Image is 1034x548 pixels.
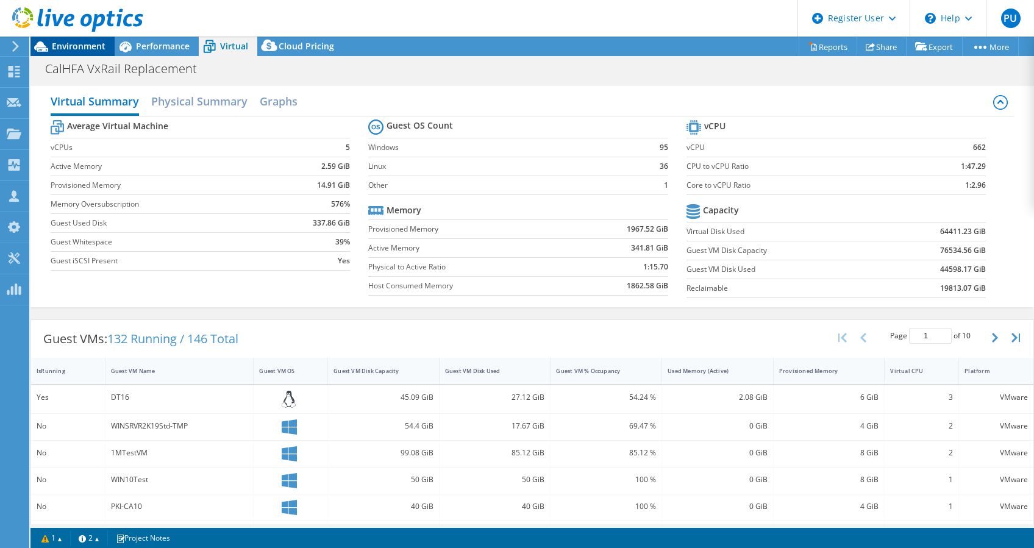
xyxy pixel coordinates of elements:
div: 40 GiB [445,500,545,513]
label: vCPU [686,141,907,154]
b: 36 [660,160,668,173]
label: Windows [368,141,640,154]
h1: CalHFA VxRail Replacement [40,62,216,76]
span: Environment [52,40,105,52]
div: 54.24 % [556,391,656,404]
span: Page of [890,328,971,344]
label: Other [368,179,640,191]
div: 100 % [556,500,656,513]
div: 54.4 GiB [333,419,433,433]
b: 14.91 GiB [317,179,350,191]
b: Average Virtual Machine [67,120,168,132]
b: 64411.23 GiB [940,226,986,238]
div: VMware [964,391,1028,404]
div: 17.67 GiB [445,419,545,433]
b: 1967.52 GiB [627,223,668,235]
div: VMware [964,473,1028,486]
a: Reports [799,37,857,56]
div: Used Memory (Active) [668,367,753,375]
b: Yes [338,255,350,267]
label: Active Memory [368,242,574,254]
div: 27.12 GiB [445,391,545,404]
div: 1 [890,473,953,486]
div: 85.12 % [556,446,656,460]
label: Reclaimable [686,282,883,294]
span: PU [1001,9,1021,28]
span: Virtual [220,40,248,52]
div: Guest VM OS [259,367,307,375]
div: 50 GiB [445,473,545,486]
b: 39% [335,236,350,248]
div: WINSRVR2K19Std-TMP [111,419,248,433]
label: Guest VM Disk Used [686,263,883,276]
label: Provisioned Memory [51,179,279,191]
div: VMware [964,419,1028,433]
a: Export [906,37,963,56]
b: 341.81 GiB [631,242,668,254]
div: No [37,500,99,513]
div: DT16 [111,391,248,404]
div: Virtual CPU [890,367,938,375]
div: 8 GiB [779,473,879,486]
div: 0 GiB [668,419,768,433]
div: Platform [964,367,1013,375]
span: 132 Running / 146 Total [107,330,238,347]
b: Memory [387,204,421,216]
a: Share [857,37,907,56]
label: Memory Oversubscription [51,198,279,210]
div: 2.08 GiB [668,391,768,404]
div: 0 GiB [668,446,768,460]
div: 50 GiB [333,473,433,486]
label: Physical to Active Ratio [368,261,574,273]
div: 0 GiB [668,500,768,513]
b: Guest OS Count [387,119,453,132]
b: 1:2.96 [965,179,986,191]
div: Guest VM Name [111,367,234,375]
b: 1862.58 GiB [627,280,668,292]
div: Provisioned Memory [779,367,865,375]
label: Core to vCPU Ratio [686,179,907,191]
div: 40 GiB [333,500,433,513]
div: VMware [964,500,1028,513]
div: 85.12 GiB [445,446,545,460]
div: VMware [964,446,1028,460]
div: Guest VMs: [31,320,251,358]
label: CPU to vCPU Ratio [686,160,907,173]
span: 10 [962,330,971,341]
div: No [37,473,99,486]
label: Provisioned Memory [368,223,574,235]
div: PKI-CA10 [111,500,248,513]
b: 1:15.70 [643,261,668,273]
b: 662 [973,141,986,154]
b: 95 [660,141,668,154]
label: Guest iSCSI Present [51,255,279,267]
div: WIN10Test [111,473,248,486]
span: Cloud Pricing [279,40,334,52]
a: 2 [70,530,108,546]
a: 1 [33,530,71,546]
label: Active Memory [51,160,279,173]
div: IsRunning [37,367,85,375]
label: Virtual Disk Used [686,226,883,238]
div: 6 GiB [779,391,879,404]
svg: \n [925,13,936,24]
b: 76534.56 GiB [940,244,986,257]
span: Performance [136,40,190,52]
label: Host Consumed Memory [368,280,574,292]
b: 337.86 GiB [313,217,350,229]
b: 2.59 GiB [321,160,350,173]
a: More [962,37,1019,56]
div: 99.08 GiB [333,446,433,460]
input: jump to page [909,328,952,344]
div: 45.09 GiB [333,391,433,404]
a: Project Notes [107,530,179,546]
h2: Physical Summary [151,89,248,113]
label: Guest Whitespace [51,236,279,248]
div: No [37,446,99,460]
label: vCPUs [51,141,279,154]
b: 1 [664,179,668,191]
b: 1:47.29 [961,160,986,173]
div: Guest VM % Occupancy [556,367,641,375]
label: Guest VM Disk Capacity [686,244,883,257]
div: Yes [37,391,99,404]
